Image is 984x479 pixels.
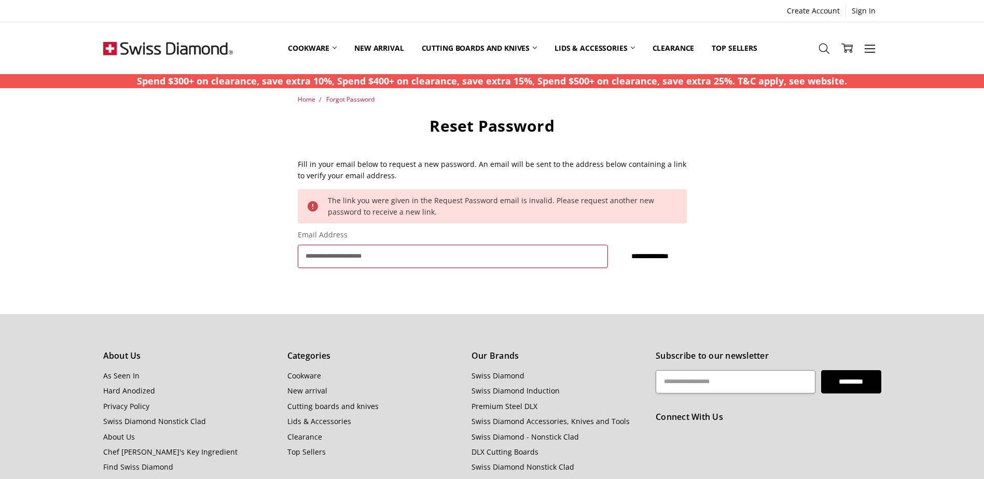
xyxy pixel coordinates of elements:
a: New arrival [345,25,412,71]
label: Email Address [298,229,687,241]
a: Cookware [287,371,321,381]
a: Top Sellers [287,447,326,457]
h5: About Us [103,349,276,363]
a: Sign In [846,4,881,18]
a: About Us [103,432,135,442]
h5: Subscribe to our newsletter [656,349,881,363]
a: Clearance [287,432,322,442]
p: Fill in your email below to request a new password. An email will be sent to the address below co... [298,159,687,182]
a: Swiss Diamond [472,371,524,381]
a: Find Swiss Diamond [103,462,173,472]
a: Chef [PERSON_NAME]'s Key Ingredient [103,447,238,457]
a: Swiss Diamond Accessories, Knives and Tools [472,416,630,426]
a: DLX Cutting Boards [472,447,538,457]
a: Home [298,95,315,104]
a: Swiss Diamond Induction [472,386,560,396]
p: Spend $300+ on clearance, save extra 10%, Spend $400+ on clearance, save extra 15%, Spend $500+ o... [137,74,847,88]
a: Premium Steel DLX [472,401,537,411]
h1: Reset Password [298,116,687,136]
h5: Categories [287,349,460,363]
h5: Connect With Us [656,411,881,424]
h5: Our Brands [472,349,644,363]
a: As Seen In [103,371,140,381]
a: Clearance [644,25,703,71]
a: Lids & Accessories [546,25,643,71]
a: Swiss Diamond Nonstick Clad [103,416,206,426]
a: New arrival [287,386,327,396]
a: Hard Anodized [103,386,155,396]
a: Cutting boards and knives [413,25,546,71]
a: Lids & Accessories [287,416,351,426]
a: Swiss Diamond Nonstick Clad [472,462,574,472]
a: Forgot Password [326,95,375,104]
a: Swiss Diamond - Nonstick Clad [472,432,579,442]
a: Cookware [279,25,345,71]
a: Top Sellers [703,25,766,71]
a: Privacy Policy [103,401,149,411]
a: Create Account [781,4,846,18]
span: The link you were given in the Request Password email is invalid. Please request another new pass... [328,195,654,217]
a: Cutting boards and knives [287,401,379,411]
img: Free Shipping On Every Order [103,22,233,74]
